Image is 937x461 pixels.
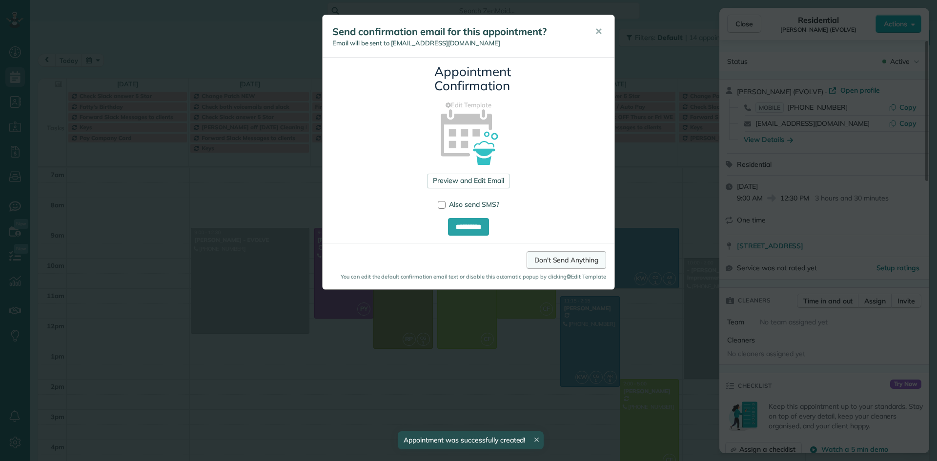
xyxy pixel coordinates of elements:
[331,273,606,281] small: You can edit the default confirmation email text or disable this automatic popup by clicking Edit...
[427,174,509,188] a: Preview and Edit Email
[527,251,606,269] a: Don't Send Anything
[332,39,500,47] span: Email will be sent to [EMAIL_ADDRESS][DOMAIN_NAME]
[398,431,544,449] div: Appointment was successfully created!
[332,25,581,39] h5: Send confirmation email for this appointment?
[425,92,512,180] img: appointment_confirmation_icon-141e34405f88b12ade42628e8c248340957700ab75a12ae832a8710e9b578dc5.png
[449,200,499,209] span: Also send SMS?
[330,100,607,110] a: Edit Template
[434,65,503,93] h3: Appointment Confirmation
[595,26,602,37] span: ✕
